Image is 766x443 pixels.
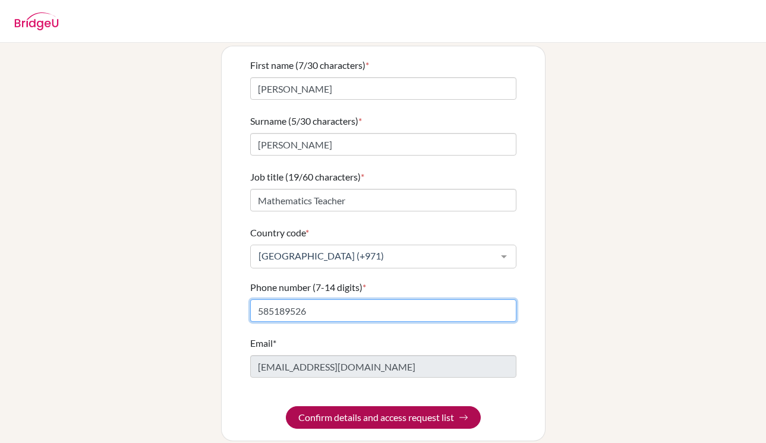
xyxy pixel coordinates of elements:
[250,280,366,295] label: Phone number (7-14 digits)
[250,58,369,72] label: First name (7/30 characters)
[256,250,492,262] span: [GEOGRAPHIC_DATA] (+971)
[250,133,516,156] input: Enter your surname
[250,189,516,211] input: Enter your job title
[250,299,516,322] input: Enter your number
[250,114,362,128] label: Surname (5/30 characters)
[14,12,59,30] img: BridgeU logo
[459,413,468,422] img: Arrow right
[250,226,309,240] label: Country code
[250,170,364,184] label: Job title (19/60 characters)
[250,77,516,100] input: Enter your first name
[286,406,481,429] button: Confirm details and access request list
[250,336,276,350] label: Email*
